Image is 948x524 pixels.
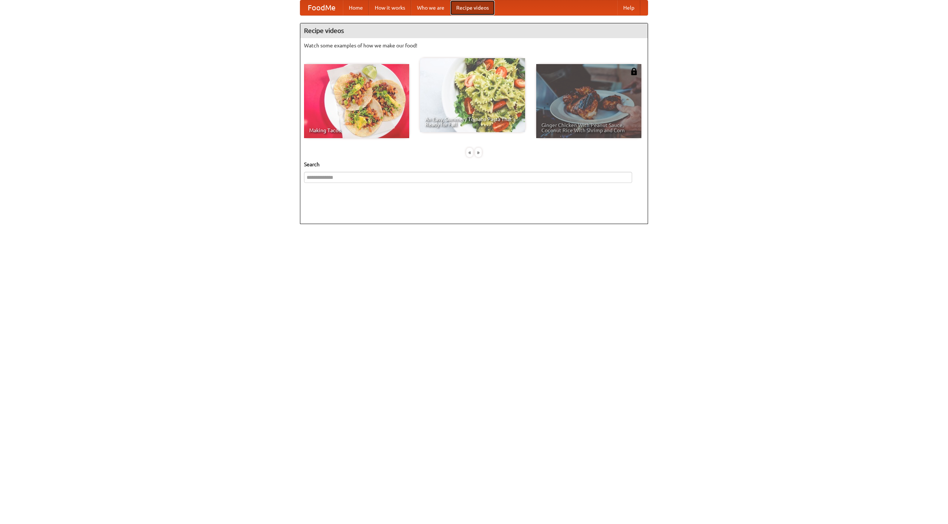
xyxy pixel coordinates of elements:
h5: Search [304,161,644,168]
a: Home [343,0,369,15]
a: Who we are [411,0,450,15]
a: FoodMe [300,0,343,15]
a: An Easy, Summery Tomato Pasta That's Ready for Fall [420,58,525,132]
span: An Easy, Summery Tomato Pasta That's Ready for Fall [425,117,520,127]
div: » [475,148,482,157]
a: How it works [369,0,411,15]
a: Making Tacos [304,64,409,138]
div: « [466,148,473,157]
a: Help [617,0,640,15]
span: Making Tacos [309,128,404,133]
img: 483408.png [630,68,638,75]
a: Recipe videos [450,0,495,15]
p: Watch some examples of how we make our food! [304,42,644,49]
h4: Recipe videos [300,23,648,38]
